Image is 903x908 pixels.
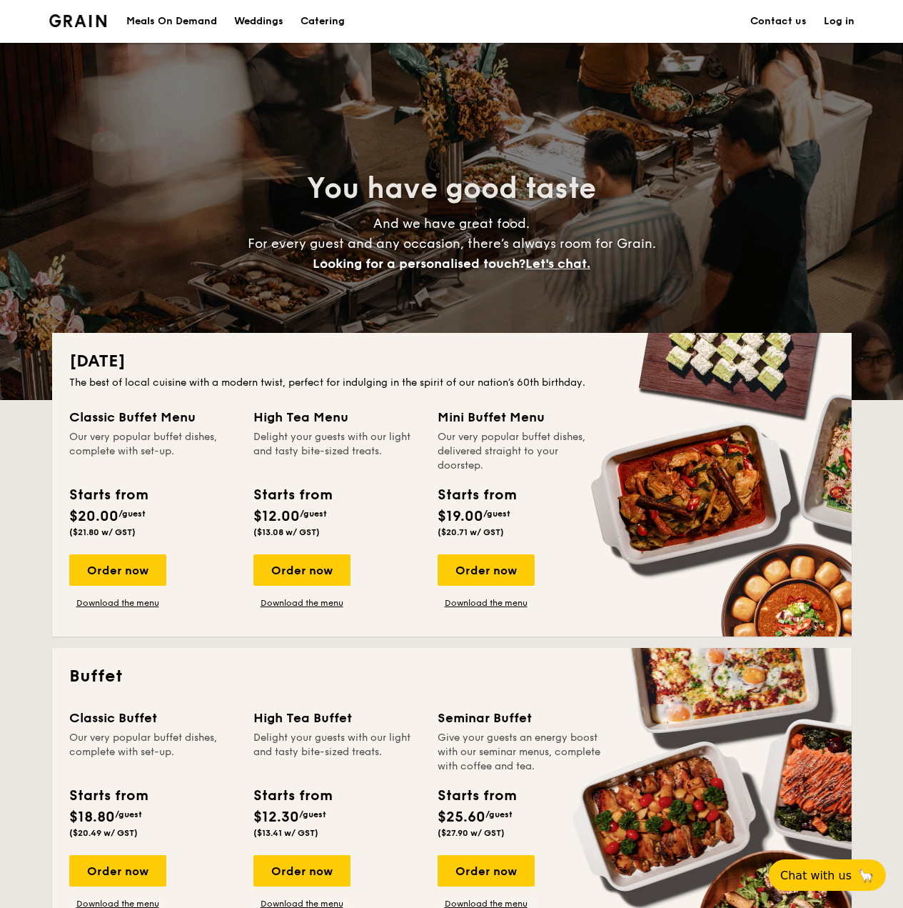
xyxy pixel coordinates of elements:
a: Download the menu [69,597,166,609]
span: /guest [118,509,146,519]
div: Order now [253,554,350,586]
span: /guest [299,809,326,819]
div: The best of local cuisine with a modern twist, perfect for indulging in the spirit of our nation’... [69,376,834,390]
div: High Tea Menu [253,407,420,427]
span: ($20.49 w/ GST) [69,828,138,838]
div: Delight your guests with our light and tasty bite-sized treats. [253,430,420,473]
div: Delight your guests with our light and tasty bite-sized treats. [253,731,420,774]
a: Logotype [49,14,107,27]
span: Chat with us [780,869,852,882]
div: Our very popular buffet dishes, delivered straight to your doorstep. [438,430,605,473]
span: ($13.41 w/ GST) [253,828,318,838]
div: Order now [69,554,166,586]
span: /guest [485,809,513,819]
div: Starts from [253,785,331,807]
span: $19.00 [438,508,483,525]
span: $20.00 [69,508,118,525]
div: Order now [69,855,166,887]
span: ($20.71 w/ GST) [438,527,504,537]
span: And we have great food. For every guest and any occasion, there’s always room for Grain. [248,216,656,271]
span: $12.30 [253,809,299,826]
span: /guest [300,509,327,519]
div: Seminar Buffet [438,708,605,728]
span: ($21.80 w/ GST) [69,527,136,537]
div: Order now [438,554,535,586]
span: /guest [483,509,510,519]
div: Our very popular buffet dishes, complete with set-up. [69,430,236,473]
div: Starts from [438,785,515,807]
div: Starts from [69,484,147,506]
img: Grain [49,14,107,27]
span: ($13.08 w/ GST) [253,527,320,537]
h2: [DATE] [69,350,834,373]
a: Download the menu [438,597,535,609]
div: High Tea Buffet [253,708,420,728]
span: $18.80 [69,809,115,826]
div: Starts from [253,484,331,506]
div: Order now [438,855,535,887]
span: $25.60 [438,809,485,826]
span: 🦙 [857,867,874,884]
div: Starts from [69,785,147,807]
div: Classic Buffet Menu [69,407,236,427]
span: /guest [115,809,142,819]
span: Let's chat. [525,256,590,271]
button: Chat with us🦙 [769,859,886,891]
div: Give your guests an energy boost with our seminar menus, complete with coffee and tea. [438,731,605,774]
div: Classic Buffet [69,708,236,728]
span: Looking for a personalised touch? [313,256,525,271]
span: $12.00 [253,508,300,525]
span: You have good taste [307,171,596,206]
h2: Buffet [69,665,834,688]
div: Order now [253,855,350,887]
a: Download the menu [253,597,350,609]
div: Our very popular buffet dishes, complete with set-up. [69,731,236,774]
span: ($27.90 w/ GST) [438,828,505,838]
div: Mini Buffet Menu [438,407,605,427]
div: Starts from [438,484,515,506]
